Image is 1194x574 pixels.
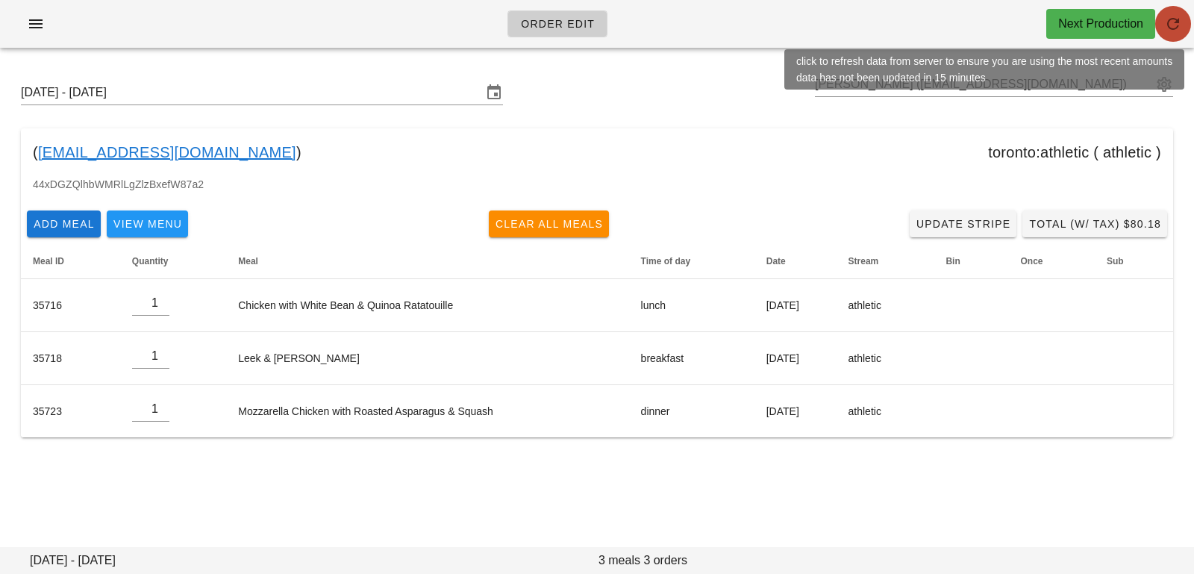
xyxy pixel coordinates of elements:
[766,256,786,266] span: Date
[754,332,837,385] td: [DATE]
[815,72,1152,96] input: Search by email or name
[1107,256,1124,266] span: Sub
[848,256,879,266] span: Stream
[33,256,64,266] span: Meal ID
[837,332,934,385] td: athletic
[238,256,258,266] span: Meal
[1058,15,1143,33] div: Next Production
[27,210,101,237] button: Add Meal
[1009,243,1095,279] th: Once: Not sorted. Activate to sort ascending.
[226,385,628,437] td: Mozzarella Chicken with Roasted Asparagus & Squash
[226,279,628,332] td: Chicken with White Bean & Quinoa Ratatouille
[21,176,1173,205] div: 44xDGZQlhbWMRlLgZlzBxefW87a2
[21,243,120,279] th: Meal ID: Not sorted. Activate to sort ascending.
[754,279,837,332] td: [DATE]
[21,128,1173,176] div: ( )
[1021,256,1043,266] span: Once
[754,243,837,279] th: Date: Not sorted. Activate to sort ascending.
[1022,210,1167,237] button: Total (w/ Tax) $80.18
[1028,218,1161,230] span: Total (w/ Tax) $80.18
[120,243,226,279] th: Quantity: Not sorted. Activate to sort ascending.
[113,218,182,230] span: View Menu
[226,332,628,385] td: Leek & [PERSON_NAME]
[837,243,934,279] th: Stream: Not sorted. Activate to sort ascending.
[910,210,1017,237] a: Update Stripe
[38,140,296,164] a: [EMAIL_ADDRESS][DOMAIN_NAME]
[945,256,960,266] span: Bin
[21,385,120,437] td: 35723
[934,243,1008,279] th: Bin: Not sorted. Activate to sort ascending.
[629,279,754,332] td: lunch
[495,218,604,230] span: Clear All Meals
[837,279,934,332] td: athletic
[489,210,610,237] button: Clear All Meals
[837,385,934,437] td: athletic
[988,140,1161,164] div: toronto:athletic ( athletic )
[629,243,754,279] th: Time of day: Not sorted. Activate to sort ascending.
[107,210,188,237] button: View Menu
[641,256,690,266] span: Time of day
[629,332,754,385] td: breakfast
[507,10,607,37] a: Order Edit
[916,218,1011,230] span: Update Stripe
[33,218,95,230] span: Add Meal
[21,279,120,332] td: 35716
[21,332,120,385] td: 35718
[1095,243,1173,279] th: Sub: Not sorted. Activate to sort ascending.
[629,385,754,437] td: dinner
[1155,75,1173,93] button: appended action
[132,256,169,266] span: Quantity
[226,243,628,279] th: Meal: Not sorted. Activate to sort ascending.
[520,18,595,30] span: Order Edit
[754,385,837,437] td: [DATE]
